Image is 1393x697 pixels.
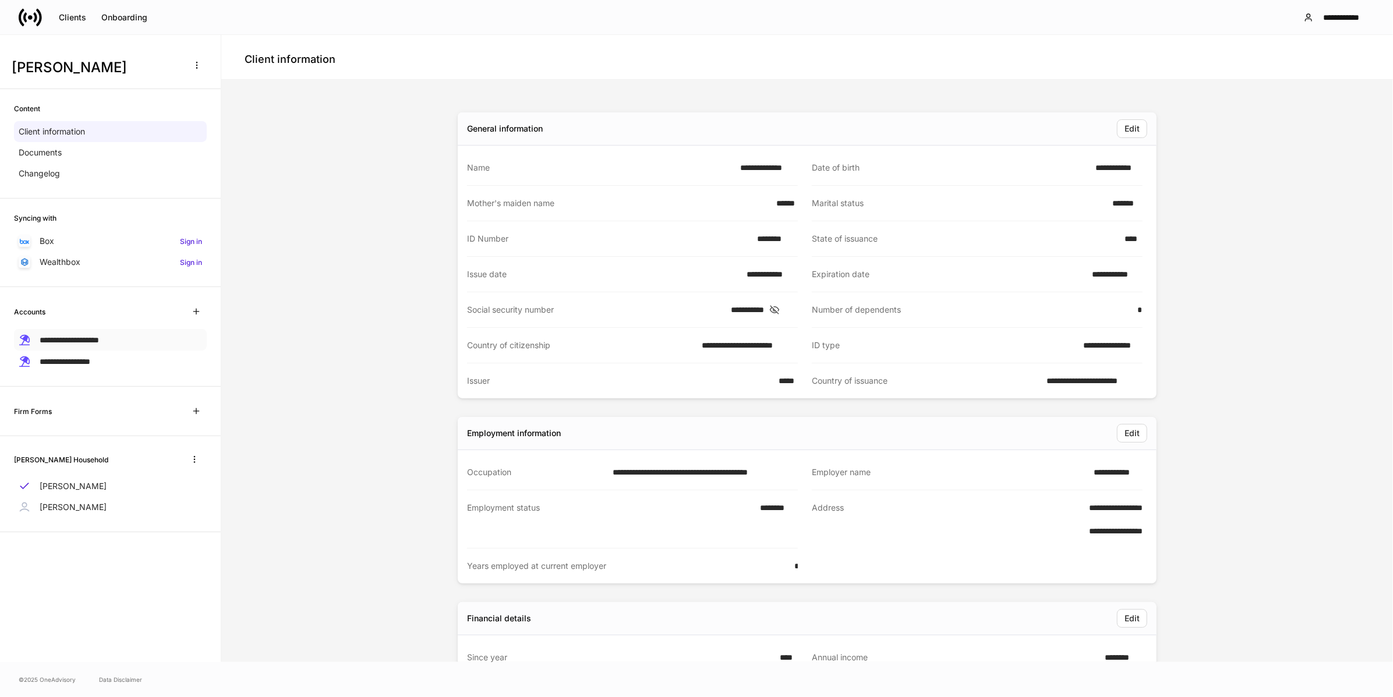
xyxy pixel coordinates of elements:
[14,103,40,114] h6: Content
[14,406,52,417] h6: Firm Forms
[94,8,155,27] button: Onboarding
[99,675,142,684] a: Data Disclaimer
[14,213,56,224] h6: Syncing with
[14,454,108,465] h6: [PERSON_NAME] Household
[467,427,561,439] div: Employment information
[14,252,207,273] a: WealthboxSign in
[467,123,543,135] div: General information
[1117,119,1147,138] button: Edit
[51,8,94,27] button: Clients
[14,163,207,184] a: Changelog
[12,58,180,77] h3: [PERSON_NAME]
[812,268,1085,280] div: Expiration date
[467,652,773,663] div: Since year
[812,466,1087,478] div: Employer name
[467,162,734,174] div: Name
[101,13,147,22] div: Onboarding
[812,233,1118,245] div: State of issuance
[812,375,1040,387] div: Country of issuance
[1117,424,1147,443] button: Edit
[19,675,76,684] span: © 2025 OneAdvisory
[1117,609,1147,628] button: Edit
[812,304,1130,316] div: Number of dependents
[467,197,769,209] div: Mother's maiden name
[180,257,202,268] h6: Sign in
[467,233,751,245] div: ID Number
[59,13,86,22] div: Clients
[14,497,207,518] a: [PERSON_NAME]
[812,162,1088,174] div: Date of birth
[467,268,740,280] div: Issue date
[467,304,724,316] div: Social security number
[20,239,29,244] img: oYqM9ojoZLfzCHUefNbBcWHcyDPbQKagtYciMC8pFl3iZXy3dU33Uwy+706y+0q2uJ1ghNQf2OIHrSh50tUd9HaB5oMc62p0G...
[14,231,207,252] a: BoxSign in
[1125,614,1140,622] div: Edit
[812,652,1098,663] div: Annual income
[14,306,45,317] h6: Accounts
[1125,125,1140,133] div: Edit
[14,121,207,142] a: Client information
[19,126,85,137] p: Client information
[467,560,787,572] div: Years employed at current employer
[1125,429,1140,437] div: Edit
[40,480,107,492] p: [PERSON_NAME]
[467,375,772,387] div: Issuer
[812,197,1106,209] div: Marital status
[467,502,753,536] div: Employment status
[245,52,335,66] h4: Client information
[467,613,531,624] div: Financial details
[40,235,54,247] p: Box
[467,466,606,478] div: Occupation
[19,168,60,179] p: Changelog
[40,256,80,268] p: Wealthbox
[812,502,1054,537] div: Address
[19,147,62,158] p: Documents
[812,339,1076,351] div: ID type
[180,236,202,247] h6: Sign in
[467,339,695,351] div: Country of citizenship
[40,501,107,513] p: [PERSON_NAME]
[14,476,207,497] a: [PERSON_NAME]
[14,142,207,163] a: Documents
